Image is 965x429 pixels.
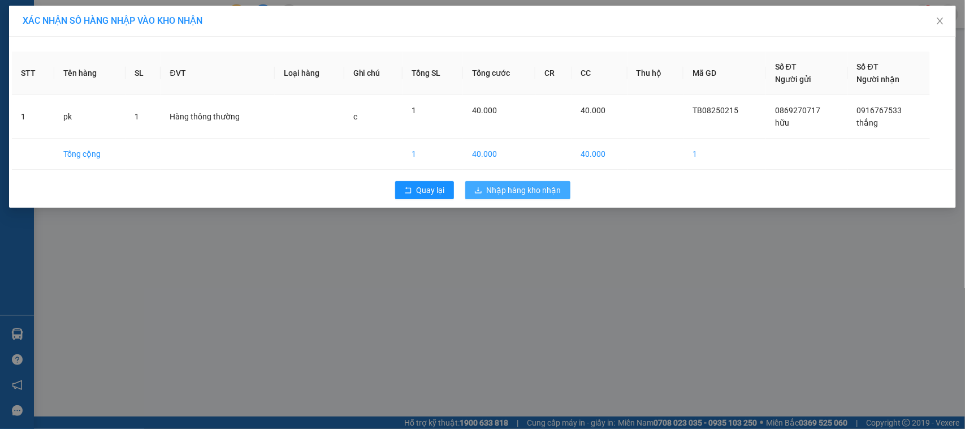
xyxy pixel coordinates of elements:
button: downloadNhập hàng kho nhận [465,181,570,199]
span: 40.000 [472,106,497,115]
td: 40.000 [572,139,628,170]
span: 0869270717 [775,106,820,115]
th: SL [126,52,161,95]
span: Nhập hàng kho nhận [487,184,561,196]
span: Số ĐT [775,62,797,71]
td: Tổng cộng [54,139,126,170]
th: Thu hộ [628,52,683,95]
span: Người gửi [775,75,811,84]
span: Người nhận [857,75,900,84]
th: Tổng cước [463,52,535,95]
th: Loại hàng [275,52,344,95]
th: STT [12,52,54,95]
span: close [936,16,945,25]
span: c [353,112,357,121]
span: 40.000 [581,106,606,115]
td: pk [54,95,126,139]
span: 0916767533 [857,106,902,115]
td: 1 [403,139,463,170]
th: Mã GD [683,52,766,95]
th: CR [535,52,572,95]
td: 40.000 [463,139,535,170]
span: 1 [412,106,416,115]
td: 1 [12,95,54,139]
td: 1 [683,139,766,170]
td: Hàng thông thường [161,95,275,139]
span: TB08250215 [693,106,738,115]
th: ĐVT [161,52,275,95]
span: 1 [135,112,139,121]
th: Tên hàng [54,52,126,95]
th: CC [572,52,628,95]
span: rollback [404,186,412,195]
span: download [474,186,482,195]
span: thắng [857,118,879,127]
span: XÁC NHẬN SỐ HÀNG NHẬP VÀO KHO NHẬN [23,15,202,26]
th: Ghi chú [344,52,403,95]
span: Số ĐT [857,62,879,71]
span: hữu [775,118,789,127]
button: rollbackQuay lại [395,181,454,199]
span: Quay lại [417,184,445,196]
th: Tổng SL [403,52,463,95]
button: Close [924,6,956,37]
